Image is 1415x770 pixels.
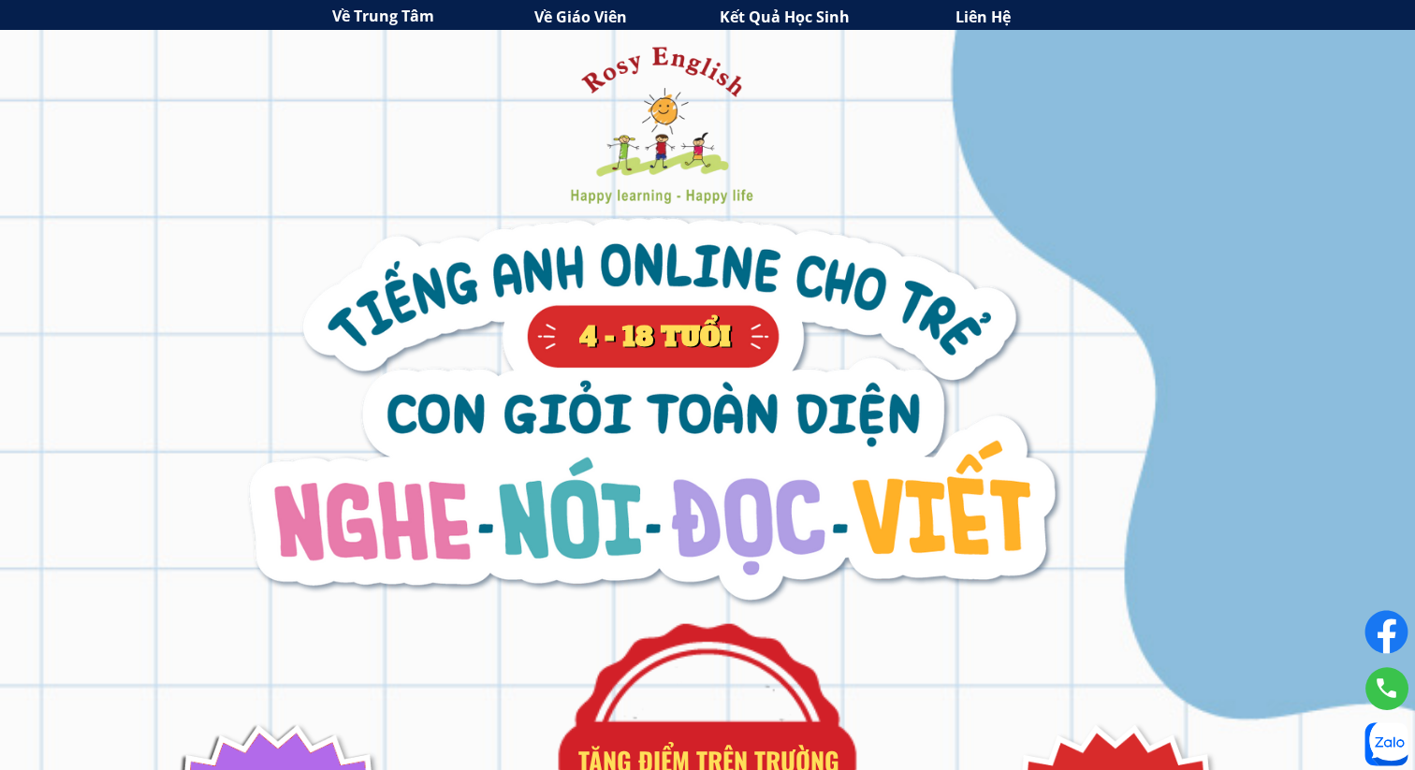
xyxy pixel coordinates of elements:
h3: Liên Hệ [955,6,1126,30]
h3: Về Giáo Viên [534,6,734,30]
h3: Về Trung Tâm [332,5,528,29]
h3: Kết Quả Học Sinh [720,6,966,30]
h2: 4 - 18 tuổi [560,317,750,357]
